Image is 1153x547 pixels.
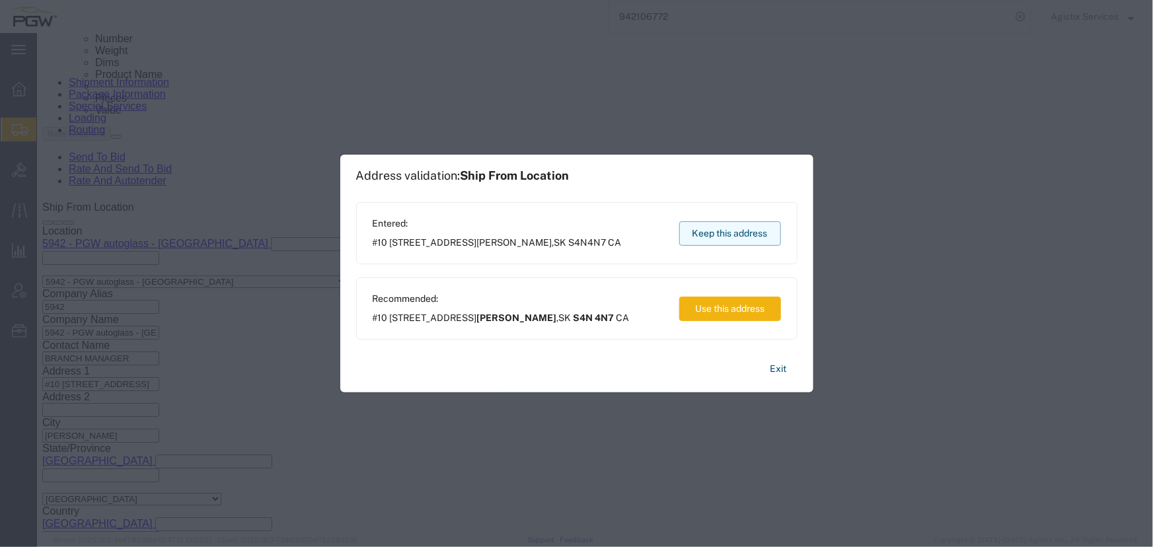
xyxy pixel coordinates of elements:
button: Keep this address [679,221,781,246]
span: Recommended: [373,292,630,306]
span: #10 [STREET_ADDRESS] , [373,236,622,250]
span: S4N 4N7 [574,312,614,323]
span: CA [609,237,622,248]
span: SK [554,237,567,248]
button: Exit [760,357,798,381]
span: CA [616,312,630,323]
span: Ship From Location [461,168,570,182]
span: #10 [STREET_ADDRESS] , [373,311,630,325]
span: Entered: [373,217,622,231]
h1: Address validation: [356,168,570,183]
span: S4N4N7 [569,237,607,248]
span: [PERSON_NAME] [477,237,552,248]
span: [PERSON_NAME] [477,312,557,323]
button: Use this address [679,297,781,321]
span: SK [559,312,572,323]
